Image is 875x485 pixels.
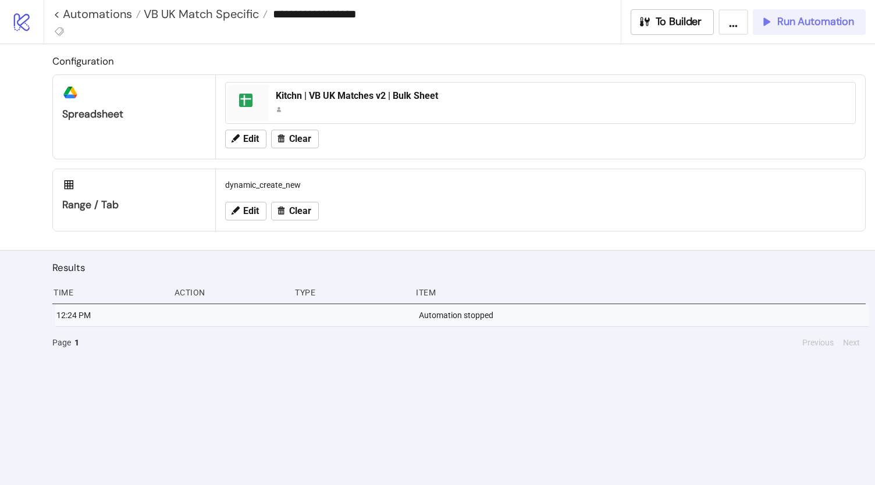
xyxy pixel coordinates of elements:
span: Edit [243,134,259,144]
div: Automation stopped [418,304,869,326]
div: Kitchn | VB UK Matches v2 | Bulk Sheet [276,90,848,102]
button: Next [840,336,863,349]
button: Edit [225,202,266,220]
h2: Results [52,260,866,275]
div: dynamic_create_new [220,174,860,196]
span: Run Automation [777,15,854,28]
span: Clear [289,206,311,216]
span: To Builder [656,15,702,28]
h2: Configuration [52,54,866,69]
div: Action [173,281,286,304]
div: Spreadsheet [62,108,206,121]
a: < Automations [54,8,141,20]
span: VB UK Match Specific [141,6,259,22]
span: Edit [243,206,259,216]
button: ... [719,9,748,35]
button: To Builder [631,9,714,35]
span: Clear [289,134,311,144]
button: Edit [225,130,266,148]
div: Range / Tab [62,198,206,212]
button: Previous [799,336,837,349]
span: Page [52,336,71,349]
div: Type [294,281,407,304]
button: Run Automation [753,9,866,35]
div: 12:24 PM [55,304,168,326]
div: Time [52,281,165,304]
button: 1 [71,336,83,349]
div: Item [415,281,866,304]
a: VB UK Match Specific [141,8,268,20]
button: Clear [271,130,319,148]
button: Clear [271,202,319,220]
